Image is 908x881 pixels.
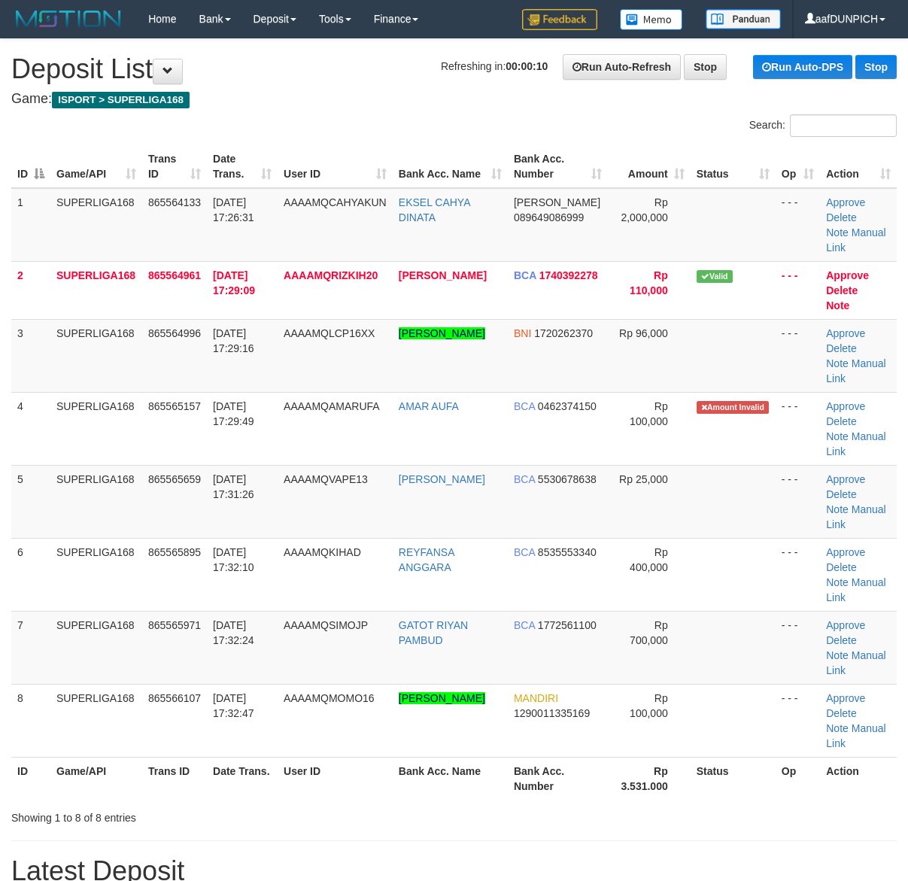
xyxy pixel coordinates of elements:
span: Copy 1740392278 to clipboard [539,269,598,281]
td: SUPERLIGA168 [50,684,142,757]
th: Op: activate to sort column ascending [776,145,820,188]
span: AAAAMQRIZKIH20 [284,269,378,281]
span: 865566107 [148,692,201,704]
td: SUPERLIGA168 [50,188,142,262]
th: Bank Acc. Name [393,757,508,800]
a: Approve [826,196,865,208]
th: Action: activate to sort column ascending [820,145,897,188]
a: Manual Link [826,357,885,384]
a: Delete [826,488,856,500]
span: Rp 110,000 [630,269,668,296]
span: [PERSON_NAME] [514,196,600,208]
span: Copy 0462374150 to clipboard [538,400,597,412]
a: Delete [826,707,856,719]
a: Approve [826,619,865,631]
a: Manual Link [826,576,885,603]
th: Action [820,757,897,800]
td: - - - [776,538,820,611]
a: Delete [826,342,856,354]
td: 2 [11,261,50,319]
td: - - - [776,188,820,262]
span: AAAAMQAMARUFA [284,400,380,412]
th: User ID: activate to sort column ascending [278,145,393,188]
a: Manual Link [826,226,885,254]
td: SUPERLIGA168 [50,319,142,392]
a: Delete [826,415,856,427]
a: Manual Link [826,503,885,530]
td: SUPERLIGA168 [50,538,142,611]
th: Op [776,757,820,800]
a: Delete [826,211,856,223]
input: Search: [790,114,897,137]
span: [DATE] 17:32:47 [213,692,254,719]
span: Valid transaction [697,270,733,283]
th: Bank Acc. Name: activate to sort column ascending [393,145,508,188]
td: 8 [11,684,50,757]
span: AAAAMQCAHYAKUN [284,196,387,208]
a: Manual Link [826,649,885,676]
a: Manual Link [826,430,885,457]
th: Game/API: activate to sort column ascending [50,145,142,188]
td: 5 [11,465,50,538]
span: Rp 2,000,000 [621,196,667,223]
span: 865565971 [148,619,201,631]
span: BCA [514,269,536,281]
span: AAAAMQMOMO16 [284,692,375,704]
span: AAAAMQSIMOJP [284,619,368,631]
td: - - - [776,684,820,757]
td: SUPERLIGA168 [50,465,142,538]
th: Bank Acc. Number: activate to sort column ascending [508,145,608,188]
a: Note [826,430,849,442]
th: User ID [278,757,393,800]
td: SUPERLIGA168 [50,261,142,319]
span: AAAAMQLCP16XX [284,327,375,339]
img: panduan.png [706,9,781,29]
th: Status [691,757,776,800]
span: ISPORT > SUPERLIGA168 [52,92,190,108]
span: [DATE] 17:31:26 [213,473,254,500]
span: Rp 400,000 [630,546,668,573]
td: - - - [776,611,820,684]
span: BCA [514,400,535,412]
span: Rp 100,000 [630,400,668,427]
span: 865564133 [148,196,201,208]
span: Rp 25,000 [619,473,668,485]
td: - - - [776,465,820,538]
span: BCA [514,473,535,485]
a: AMAR AUFA [399,400,459,412]
span: MANDIRI [514,692,558,704]
span: Copy 1772561100 to clipboard [538,619,597,631]
strong: 00:00:10 [506,60,548,72]
span: Rp 700,000 [630,619,668,646]
th: Trans ID: activate to sort column ascending [142,145,207,188]
td: 7 [11,611,50,684]
td: - - - [776,261,820,319]
td: 4 [11,392,50,465]
a: Note [826,503,849,515]
a: Stop [684,54,727,80]
span: 865565895 [148,546,201,558]
span: 865564996 [148,327,201,339]
a: [PERSON_NAME] [399,473,485,485]
span: Rp 100,000 [630,692,668,719]
th: ID [11,757,50,800]
th: Status: activate to sort column ascending [691,145,776,188]
th: Bank Acc. Number [508,757,608,800]
span: BCA [514,546,535,558]
td: - - - [776,392,820,465]
span: [DATE] 17:29:49 [213,400,254,427]
a: EKSEL CAHYA DINATA [399,196,470,223]
span: Copy 1290011335169 to clipboard [514,707,590,719]
th: Trans ID [142,757,207,800]
h1: Deposit List [11,54,897,84]
a: Approve [826,269,869,281]
a: Note [826,649,849,661]
span: Rp 96,000 [619,327,668,339]
a: Manual Link [826,722,885,749]
img: MOTION_logo.png [11,8,126,30]
a: Note [826,299,849,311]
a: REYFANSA ANGGARA [399,546,454,573]
span: Copy 1720262370 to clipboard [534,327,593,339]
a: [PERSON_NAME] [399,692,485,704]
a: Approve [826,327,865,339]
